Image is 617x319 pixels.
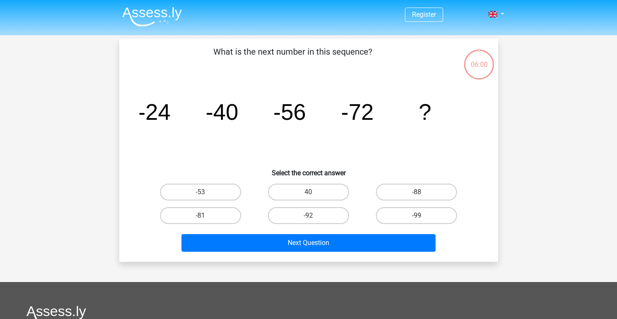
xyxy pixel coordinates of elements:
[419,99,431,124] tspan: ?
[133,162,485,177] h6: Select the correct answer
[138,99,171,124] tspan: -24
[160,184,241,200] label: -53
[205,99,238,124] tspan: -40
[341,99,374,124] tspan: -72
[160,207,241,224] label: -81
[376,207,457,224] label: -99
[181,234,436,252] button: Next Question
[412,11,436,18] a: Register
[268,184,349,200] label: 40
[463,49,495,70] div: 06:00
[268,207,349,224] label: -92
[273,99,306,124] tspan: -56
[376,184,457,200] label: -88
[133,45,453,71] p: What is the next number in this sequence?
[122,7,182,26] img: Assessly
